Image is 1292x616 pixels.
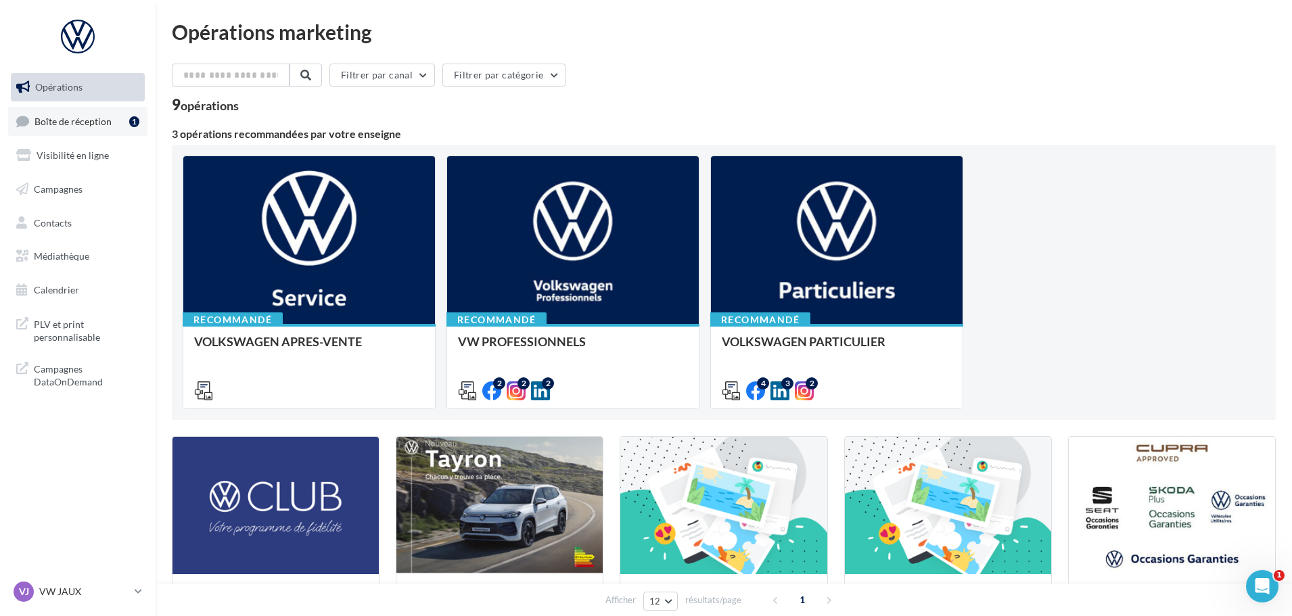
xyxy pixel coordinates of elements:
iframe: Intercom live chat [1246,570,1278,602]
div: 9 [172,97,239,112]
div: Recommandé [710,312,810,327]
p: VW JAUX [39,585,129,598]
div: 2 [806,377,818,389]
div: 3 [781,377,793,389]
div: 4 [757,377,769,389]
span: Opérations [35,81,83,93]
a: Boîte de réception1 [8,107,147,136]
span: Afficher [605,594,636,607]
div: 2 [517,377,530,389]
div: Opérations marketing [172,22,1276,42]
span: résultats/page [685,594,741,607]
span: Boîte de réception [34,115,112,126]
span: PLV et print personnalisable [34,315,139,344]
a: Calendrier [8,276,147,304]
a: Opérations [8,73,147,101]
span: Calendrier [34,284,79,295]
button: 12 [643,592,678,611]
a: Contacts [8,209,147,237]
div: 1 [129,116,139,127]
a: PLV et print personnalisable [8,310,147,350]
span: Campagnes [34,183,83,195]
span: VW PROFESSIONNELS [458,334,586,349]
span: VOLKSWAGEN PARTICULIER [722,334,885,349]
div: opérations [181,99,239,112]
a: Visibilité en ligne [8,141,147,170]
span: VOLKSWAGEN APRES-VENTE [194,334,362,349]
span: Campagnes DataOnDemand [34,360,139,389]
span: Contacts [34,216,72,228]
span: Médiathèque [34,250,89,262]
div: 2 [493,377,505,389]
span: 1 [1274,570,1285,581]
button: Filtrer par catégorie [442,64,566,87]
div: 2 [542,377,554,389]
a: VJ VW JAUX [11,579,145,605]
button: Filtrer par canal [329,64,435,87]
span: Visibilité en ligne [37,149,109,161]
div: Recommandé [183,312,283,327]
a: Campagnes [8,175,147,204]
a: Campagnes DataOnDemand [8,354,147,394]
span: VJ [19,585,29,598]
span: 12 [649,596,661,607]
span: 1 [791,589,813,611]
div: 3 opérations recommandées par votre enseigne [172,128,1276,139]
div: Recommandé [446,312,547,327]
a: Médiathèque [8,242,147,270]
